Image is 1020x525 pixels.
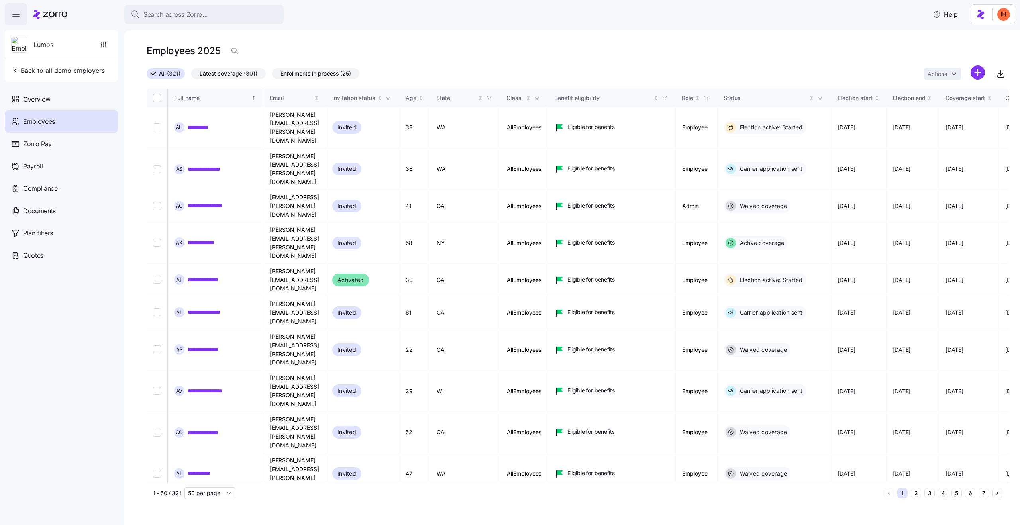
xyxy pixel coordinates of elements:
[263,149,326,190] td: [PERSON_NAME][EMAIL_ADDRESS][PERSON_NAME][DOMAIN_NAME]
[838,276,855,284] span: [DATE]
[992,488,1002,498] button: Next page
[838,165,855,173] span: [DATE]
[567,428,615,436] span: Eligible for benefits
[399,107,430,149] td: 38
[153,123,161,131] input: Select record 1
[738,202,787,210] span: Waived coverage
[430,412,500,453] td: CA
[838,123,855,131] span: [DATE]
[153,276,161,284] input: Select record 5
[23,184,58,194] span: Compliance
[23,117,55,127] span: Employees
[337,427,356,437] span: Invited
[399,264,430,296] td: 30
[124,5,284,24] button: Search across Zorro...
[5,133,118,155] a: Zorro Pay
[945,309,963,317] span: [DATE]
[143,10,208,20] span: Search across Zorro...
[831,89,887,107] th: Election startNot sorted
[676,149,718,190] td: Employee
[893,94,926,102] div: Election end
[8,63,108,78] button: Back to all demo employers
[567,345,615,353] span: Eligible for benefits
[500,222,548,264] td: AllEmployees
[337,275,364,285] span: Activated
[406,94,416,102] div: Age
[430,329,500,370] td: CA
[23,161,43,171] span: Payroll
[676,370,718,412] td: Employee
[567,276,615,284] span: Eligible for benefits
[153,489,181,497] span: 1 - 50 / 321
[676,89,718,107] th: RoleNot sorted
[838,309,855,317] span: [DATE]
[676,412,718,453] td: Employee
[945,470,963,478] span: [DATE]
[695,95,700,101] div: Not sorted
[153,94,161,102] input: Select all records
[893,202,910,210] span: [DATE]
[676,107,718,149] td: Employee
[893,470,910,478] span: [DATE]
[738,346,787,354] span: Waived coverage
[430,296,500,329] td: CA
[12,37,27,53] img: Employer logo
[200,69,257,79] span: Latest coverage (301)
[263,222,326,264] td: [PERSON_NAME][EMAIL_ADDRESS][PERSON_NAME][DOMAIN_NAME]
[23,251,43,261] span: Quotes
[893,428,910,436] span: [DATE]
[838,239,855,247] span: [DATE]
[979,488,989,498] button: 7
[567,123,615,131] span: Eligible for benefits
[23,94,50,104] span: Overview
[176,347,183,352] span: A S
[263,296,326,329] td: [PERSON_NAME][EMAIL_ADDRESS][DOMAIN_NAME]
[5,110,118,133] a: Employees
[337,201,356,211] span: Invited
[5,244,118,266] a: Quotes
[153,428,161,436] input: Select record 9
[738,123,803,131] span: Election active: Started
[682,94,694,102] div: Role
[153,239,161,247] input: Select record 4
[893,387,910,395] span: [DATE]
[418,95,424,101] div: Not sorted
[567,239,615,247] span: Eligible for benefits
[500,190,548,222] td: AllEmployees
[377,95,382,101] div: Not sorted
[500,296,548,329] td: AllEmployees
[337,238,356,248] span: Invited
[263,264,326,296] td: [PERSON_NAME][EMAIL_ADDRESS][DOMAIN_NAME]
[430,149,500,190] td: WA
[153,387,161,395] input: Select record 8
[893,123,910,131] span: [DATE]
[926,6,964,22] button: Help
[23,206,56,216] span: Documents
[263,412,326,453] td: [PERSON_NAME][EMAIL_ADDRESS][PERSON_NAME][DOMAIN_NAME]
[945,346,963,354] span: [DATE]
[430,89,500,107] th: StateNot sorted
[430,453,500,494] td: WA
[838,428,855,436] span: [DATE]
[399,149,430,190] td: 38
[399,370,430,412] td: 29
[263,370,326,412] td: [PERSON_NAME][EMAIL_ADDRESS][PERSON_NAME][DOMAIN_NAME]
[987,95,992,101] div: Not sorted
[945,239,963,247] span: [DATE]
[337,123,356,132] span: Invited
[437,94,477,102] div: State
[23,139,52,149] span: Zorro Pay
[176,388,183,394] span: A V
[997,8,1010,21] img: f3711480c2c985a33e19d88a07d4c111
[938,488,948,498] button: 4
[399,190,430,222] td: 41
[893,239,910,247] span: [DATE]
[153,202,161,210] input: Select record 3
[399,296,430,329] td: 61
[838,94,873,102] div: Election start
[838,470,855,478] span: [DATE]
[176,203,183,208] span: A G
[5,177,118,200] a: Compliance
[924,68,961,80] button: Actions
[176,240,183,245] span: A K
